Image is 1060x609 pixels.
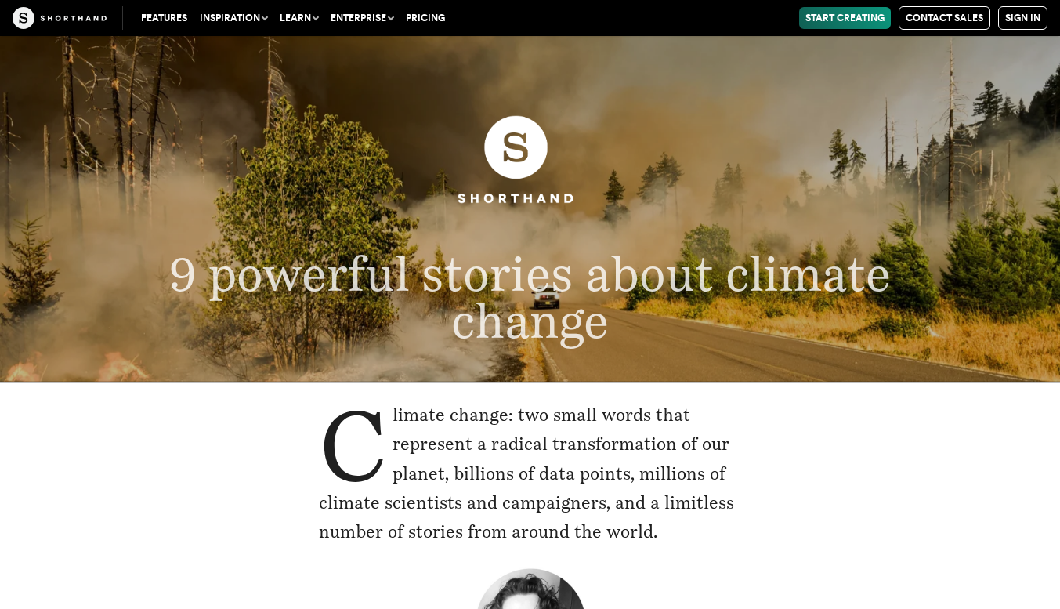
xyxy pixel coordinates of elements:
[194,7,273,29] button: Inspiration
[13,7,107,29] img: The Craft
[273,7,324,29] button: Learn
[899,6,990,30] a: Contact Sales
[169,245,891,350] span: 9 powerful stories about climate change
[998,6,1047,30] a: Sign in
[319,401,742,547] p: Climate change: two small words that represent a radical transformation of our planet, billions o...
[400,7,451,29] a: Pricing
[324,7,400,29] button: Enterprise
[799,7,891,29] a: Start Creating
[135,7,194,29] a: Features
